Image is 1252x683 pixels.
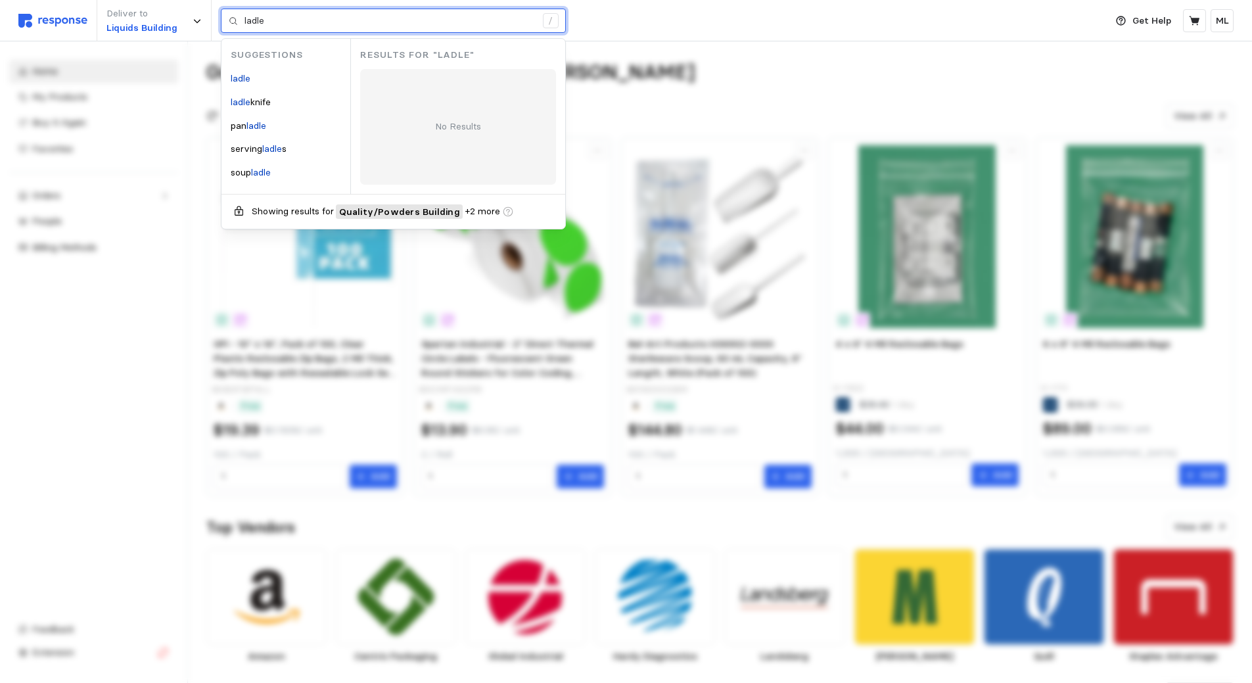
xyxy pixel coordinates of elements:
p: Deliver to [106,7,177,21]
p: Showing results for [252,204,334,219]
input: Search for a product name or SKU [244,9,536,33]
mark: ladle [251,166,271,178]
span: serving [231,143,262,154]
span: knife [250,96,271,108]
p: Results for "ladle" [360,48,565,60]
p: Liquids Building [106,21,177,35]
p: Get Help [1132,14,1171,28]
div: / [543,13,559,29]
button: Get Help [1108,9,1179,34]
span: pan [231,120,246,131]
p: Suggestions [231,48,350,62]
mark: ladle [231,72,250,84]
p: ML [1216,14,1229,28]
span: soup [231,166,251,178]
mark: ladle [262,143,282,154]
span: Quality / Powders Building [339,205,460,219]
p: No Results [435,120,481,134]
mark: ladle [231,96,250,108]
img: svg%3e [18,14,87,28]
button: ML [1211,9,1234,32]
span: + 2 more [465,204,500,219]
span: s [282,143,287,154]
mark: ladle [246,120,266,131]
